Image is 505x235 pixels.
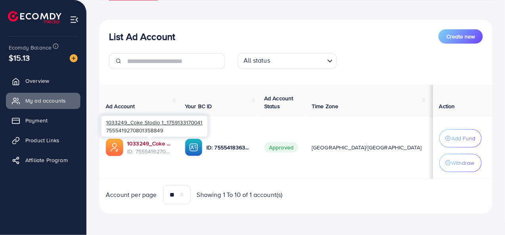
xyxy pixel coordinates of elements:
[185,139,202,156] img: ic-ba-acc.ded83a64.svg
[439,102,455,110] span: Action
[127,139,172,147] a: 1033249_Coke Stodio 1_1759133170041
[6,73,80,89] a: Overview
[185,102,212,110] span: Your BC ID
[264,142,298,153] span: Approved
[70,15,79,24] img: menu
[264,94,293,110] span: Ad Account Status
[312,102,338,110] span: Time Zone
[9,44,51,52] span: Ecomdy Balance
[127,147,172,155] span: ID: 7555419270801358849
[106,190,157,199] span: Account per page
[6,113,80,128] a: Payment
[25,97,66,105] span: My ad accounts
[6,132,80,148] a: Product Links
[6,93,80,109] a: My ad accounts
[446,32,475,40] span: Create new
[452,134,476,143] p: Add Fund
[242,54,272,67] span: All status
[25,117,48,124] span: Payment
[106,118,202,126] span: 1033249_Coke Stodio 1_1759133170041
[70,54,78,62] img: image
[439,129,482,147] button: Add Fund
[106,102,135,110] span: Ad Account
[9,52,30,63] span: $15.13
[439,154,482,172] button: Withdraw
[25,77,49,85] span: Overview
[25,136,59,144] span: Product Links
[8,11,61,23] img: logo
[206,143,252,152] p: ID: 7555418363737128967
[106,139,123,156] img: ic-ads-acc.e4c84228.svg
[109,31,175,42] h3: List Ad Account
[312,143,422,151] span: [GEOGRAPHIC_DATA]/[GEOGRAPHIC_DATA]
[452,158,475,168] p: Withdraw
[6,152,80,168] a: Affiliate Program
[101,116,208,137] div: 7555419270801358849
[197,190,283,199] span: Showing 1 To 10 of 1 account(s)
[273,55,324,67] input: Search for option
[471,199,499,229] iframe: Chat
[438,29,483,44] button: Create new
[25,156,68,164] span: Affiliate Program
[238,53,337,69] div: Search for option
